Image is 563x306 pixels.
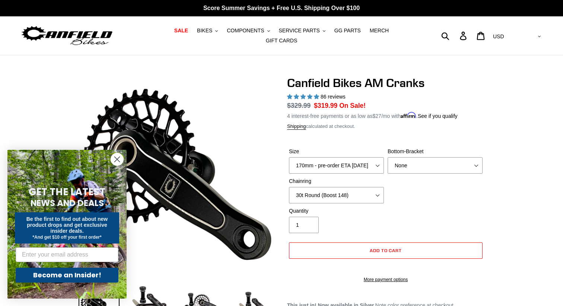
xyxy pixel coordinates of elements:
span: GET THE LATEST [29,185,105,199]
a: GG PARTS [331,26,365,36]
s: $329.99 [287,102,311,109]
span: Affirm [401,112,416,118]
span: MERCH [370,28,389,34]
button: Become an Insider! [16,268,118,283]
label: Size [289,148,384,155]
span: $319.99 [314,102,337,109]
label: Chainring [289,177,384,185]
span: *And get $10 off your first order* [32,235,101,240]
img: Canfield Bikes [20,24,114,48]
span: 4.97 stars [287,94,321,100]
button: Close dialog [111,153,124,166]
a: See if you qualify - Learn more about Affirm Financing (opens in modal) [418,113,458,119]
input: Enter your email address [16,247,118,262]
button: SERVICE PARTS [275,26,329,36]
button: BIKES [193,26,222,36]
span: GIFT CARDS [266,38,298,44]
input: Search [445,28,464,44]
span: $27 [373,113,381,119]
span: Add to cart [370,248,402,253]
a: MERCH [366,26,392,36]
span: COMPONENTS [227,28,264,34]
div: calculated at checkout. [287,123,484,130]
a: GIFT CARDS [262,36,301,46]
p: 4 interest-free payments or as low as /mo with . [287,110,458,120]
button: Add to cart [289,242,483,259]
span: BIKES [197,28,212,34]
a: More payment options [289,276,483,283]
button: COMPONENTS [223,26,273,36]
a: SALE [171,26,192,36]
span: GG PARTS [334,28,361,34]
span: SALE [174,28,188,34]
label: Bottom-Bracket [388,148,483,155]
label: Quantity [289,207,384,215]
span: NEWS AND DEALS [31,197,104,209]
span: SERVICE PARTS [279,28,319,34]
span: Be the first to find out about new product drops and get exclusive insider deals. [26,216,108,234]
a: Shipping [287,123,306,130]
span: On Sale! [339,101,366,110]
h1: Canfield Bikes AM Cranks [287,76,484,90]
span: 86 reviews [321,94,346,100]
